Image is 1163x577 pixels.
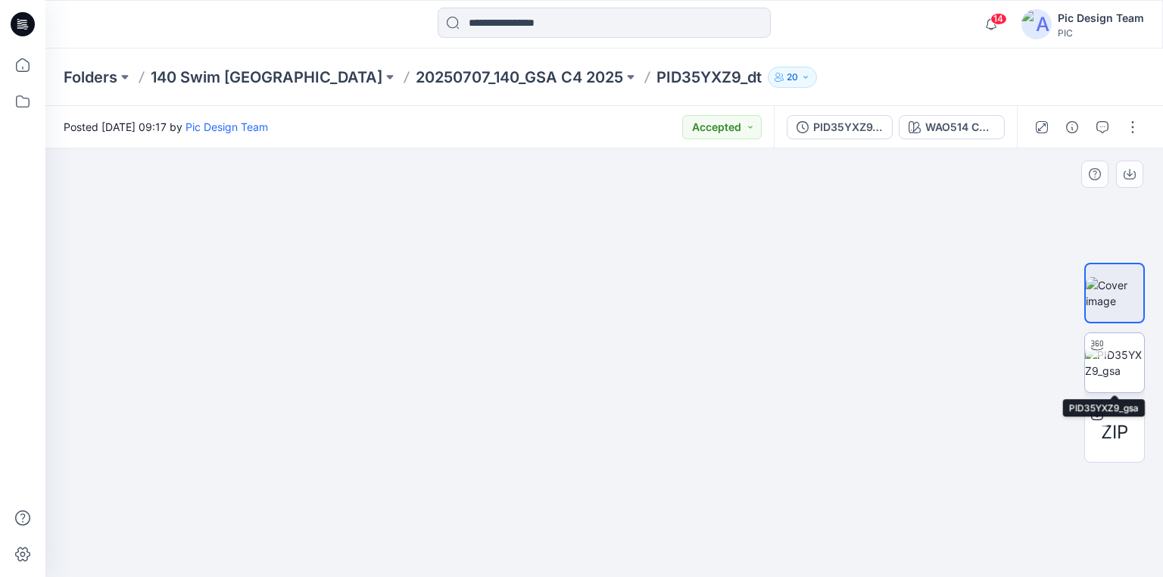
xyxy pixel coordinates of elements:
[656,67,762,88] p: PID35YXZ9_dt
[899,115,1005,139] button: WAO514 C2 Denim Blue
[925,119,995,136] div: WAO514 C2 Denim Blue
[64,67,117,88] a: Folders
[151,67,382,88] a: 140 Swim [GEOGRAPHIC_DATA]
[1021,9,1052,39] img: avatar
[813,119,883,136] div: PID35YXZ9_GSA
[1060,115,1084,139] button: Details
[1101,419,1128,446] span: ZIP
[787,69,798,86] p: 20
[416,67,623,88] a: 20250707_140_GSA C4 2025
[768,67,817,88] button: 20
[787,115,893,139] button: PID35YXZ9_GSA
[990,13,1007,25] span: 14
[1058,9,1144,27] div: Pic Design Team
[1086,277,1143,309] img: Cover image
[186,120,268,133] a: Pic Design Team
[1058,27,1144,39] div: PIC
[64,119,268,135] span: Posted [DATE] 09:17 by
[1085,347,1144,379] img: PID35YXZ9_gsa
